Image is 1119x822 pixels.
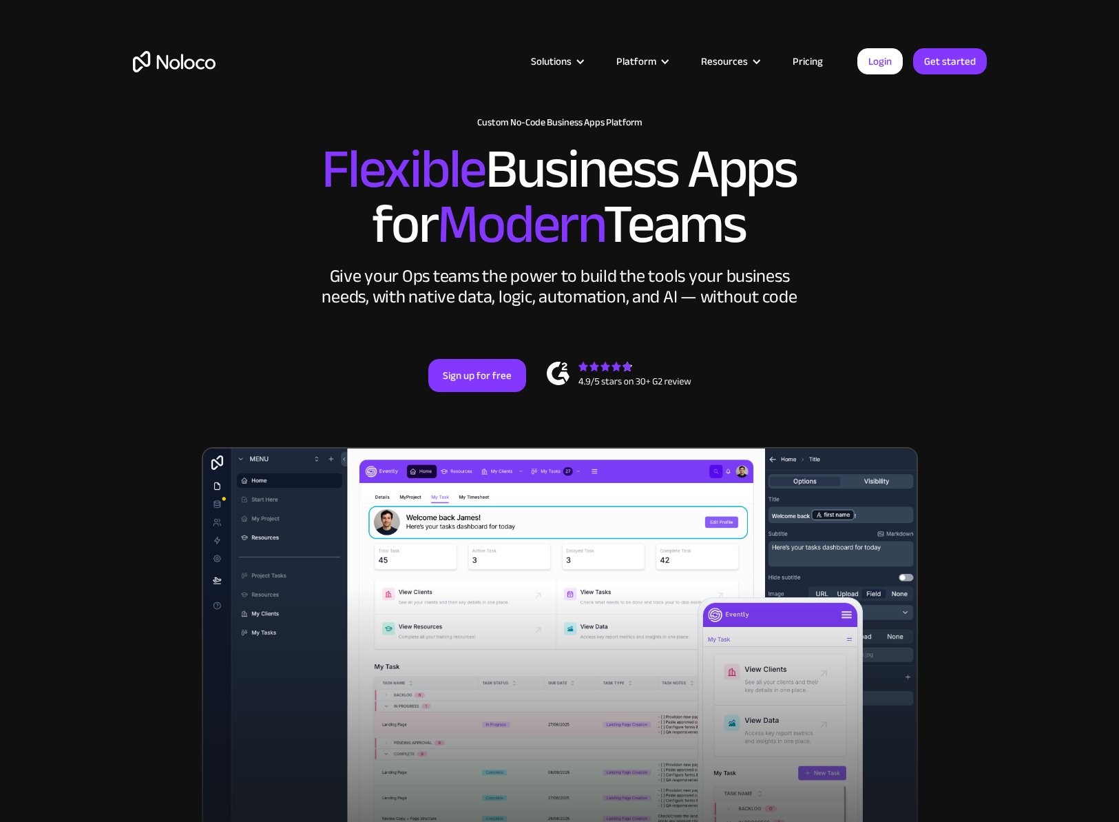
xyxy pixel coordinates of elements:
[437,173,603,276] span: Modern
[133,142,987,252] h2: Business Apps for Teams
[514,52,599,70] div: Solutions
[133,51,216,72] a: home
[684,52,775,70] div: Resources
[775,52,840,70] a: Pricing
[322,118,485,220] span: Flexible
[857,48,903,74] a: Login
[319,266,801,307] div: Give your Ops teams the power to build the tools your business needs, with native data, logic, au...
[599,52,684,70] div: Platform
[913,48,987,74] a: Get started
[701,52,748,70] div: Resources
[428,359,526,392] a: Sign up for free
[616,52,656,70] div: Platform
[531,52,572,70] div: Solutions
